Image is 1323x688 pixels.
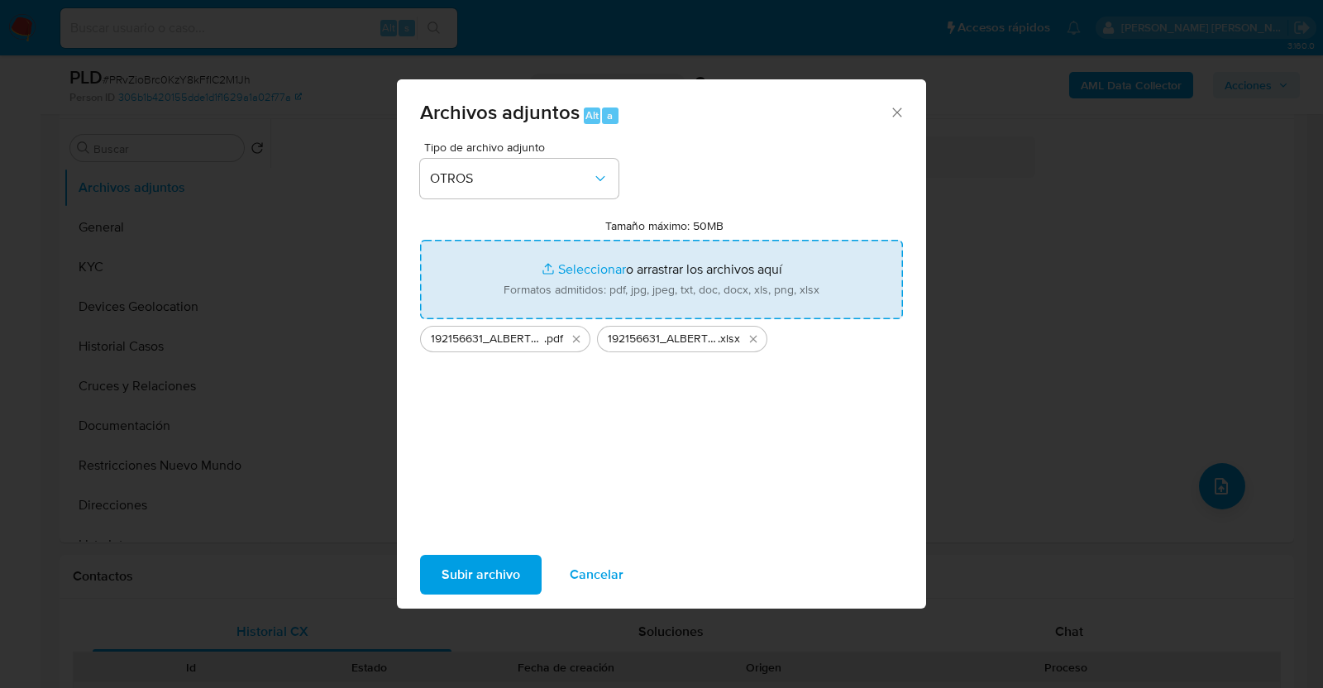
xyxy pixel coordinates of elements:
button: Cancelar [548,555,645,595]
button: OTROS [420,159,619,198]
ul: Archivos seleccionados [420,319,903,352]
span: Tipo de archivo adjunto [424,141,623,153]
button: Eliminar 192156631_ALBERTO HORTA_AGO2025.pdf [566,329,586,349]
span: a [607,107,613,123]
span: Alt [585,107,599,123]
span: Subir archivo [442,557,520,593]
span: .xlsx [718,331,740,347]
span: Cancelar [570,557,623,593]
label: Tamaño máximo: 50MB [605,218,724,233]
button: Eliminar 192156631_ALBERTO HORTA_AGO2025.xlsx [743,329,763,349]
span: .pdf [544,331,563,347]
button: Subir archivo [420,555,542,595]
span: Archivos adjuntos [420,98,580,127]
span: OTROS [430,170,592,187]
button: Cerrar [889,104,904,119]
span: 192156631_ALBERTO HORTA_AGO2025 [608,331,718,347]
span: 192156631_ALBERTO HORTA_AGO2025 [431,331,544,347]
